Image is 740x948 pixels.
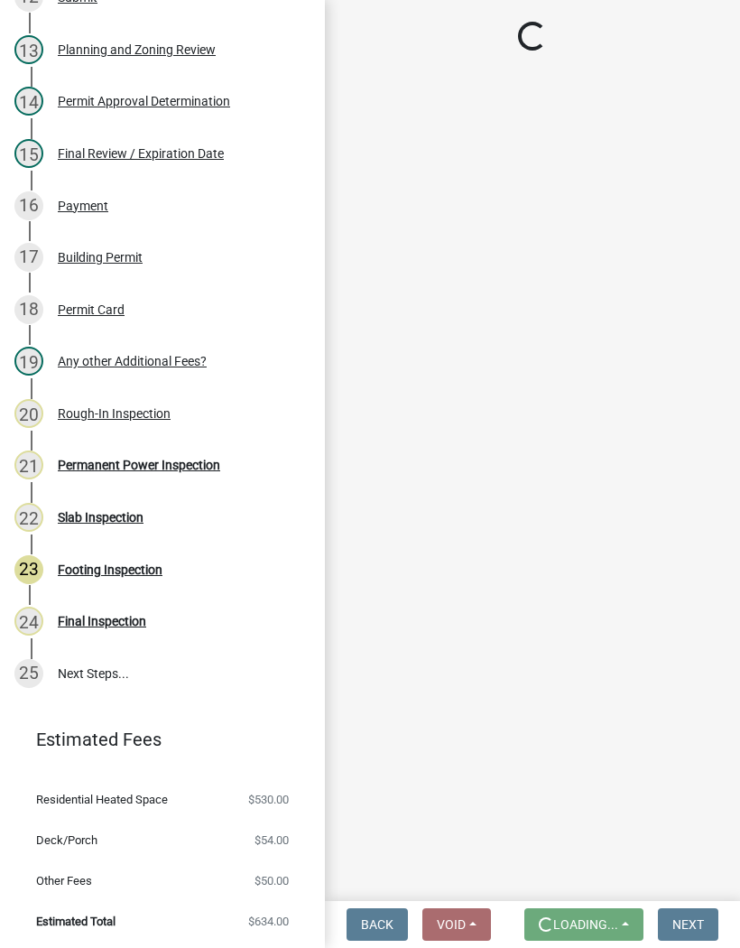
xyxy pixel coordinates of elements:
div: 14 [14,87,43,116]
div: 19 [14,347,43,376]
span: Void [437,917,466,932]
button: Void [422,908,491,941]
span: $530.00 [248,794,289,805]
div: 15 [14,139,43,168]
div: 13 [14,35,43,64]
div: Slab Inspection [58,511,143,524]
a: Estimated Fees [14,721,296,757]
button: Back [347,908,408,941]
span: Other Fees [36,875,92,887]
div: 23 [14,555,43,584]
div: Final Inspection [58,615,146,627]
div: Rough-In Inspection [58,407,171,420]
span: Estimated Total [36,915,116,927]
div: Building Permit [58,251,143,264]
div: 22 [14,503,43,532]
div: 21 [14,451,43,479]
div: Permit Approval Determination [58,95,230,107]
div: 17 [14,243,43,272]
div: 18 [14,295,43,324]
span: Deck/Porch [36,834,97,846]
span: Back [361,917,393,932]
button: Next [658,908,718,941]
div: 24 [14,607,43,636]
div: Planning and Zoning Review [58,43,216,56]
div: 25 [14,659,43,688]
div: Payment [58,200,108,212]
span: $54.00 [254,834,289,846]
div: 16 [14,191,43,220]
span: Loading... [553,917,618,932]
span: Next [672,917,704,932]
div: Any other Additional Fees? [58,355,207,367]
div: Final Review / Expiration Date [58,147,224,160]
span: $634.00 [248,915,289,927]
span: Residential Heated Space [36,794,168,805]
button: Loading... [524,908,643,941]
div: Permanent Power Inspection [58,459,220,471]
div: 20 [14,399,43,428]
span: $50.00 [254,875,289,887]
div: Footing Inspection [58,563,162,576]
div: Permit Card [58,303,125,316]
